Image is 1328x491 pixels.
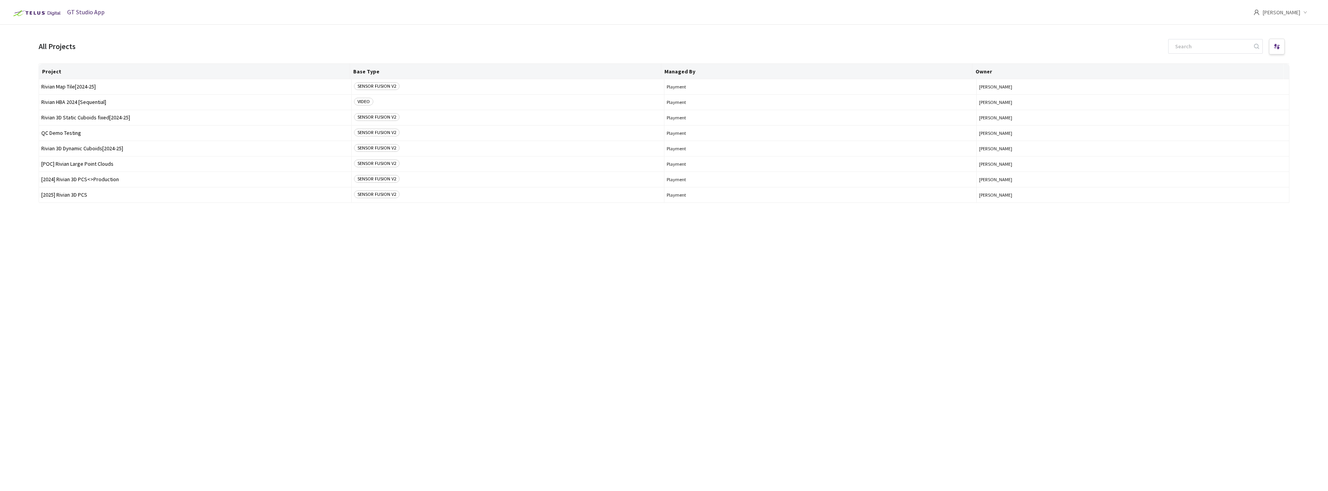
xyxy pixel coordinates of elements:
button: [PERSON_NAME] [979,161,1287,167]
span: SENSOR FUSION V2 [354,175,400,183]
th: Base Type [350,64,661,79]
span: SENSOR FUSION V2 [354,113,400,121]
span: Rivian Map Tile[2024-25] [41,84,349,90]
button: [PERSON_NAME] [979,99,1287,105]
span: Playment [667,130,974,136]
span: SENSOR FUSION V2 [354,160,400,167]
span: Rivian HBA 2024 [Sequential] [41,99,349,105]
span: SENSOR FUSION V2 [354,190,400,198]
th: Project [39,64,350,79]
span: Playment [667,146,974,151]
span: Playment [667,192,974,198]
input: Search [1170,39,1253,53]
span: GT Studio App [67,8,105,16]
th: Owner [972,64,1284,79]
span: Playment [667,99,974,105]
span: [2024] Rivian 3D PCS<>Production [41,177,349,182]
span: SENSOR FUSION V2 [354,82,400,90]
button: [PERSON_NAME] [979,130,1287,136]
div: All Projects [39,40,76,52]
span: down [1303,10,1307,14]
span: SENSOR FUSION V2 [354,129,400,136]
button: [PERSON_NAME] [979,192,1287,198]
button: [PERSON_NAME] [979,146,1287,151]
span: Playment [667,161,974,167]
button: [PERSON_NAME] [979,115,1287,121]
button: [PERSON_NAME] [979,177,1287,182]
span: SENSOR FUSION V2 [354,144,400,152]
span: Rivian 3D Static Cuboids fixed[2024-25] [41,115,349,121]
img: Telus [9,7,63,19]
span: Playment [667,177,974,182]
span: [2025] Rivian 3D PCS [41,192,349,198]
span: VIDEO [354,98,373,105]
span: [POC] Rivian Large Point Clouds [41,161,349,167]
span: Playment [667,84,974,90]
th: Managed By [661,64,972,79]
span: Playment [667,115,974,121]
span: Rivian 3D Dynamic Cuboids[2024-25] [41,146,349,151]
span: QC Demo Testing [41,130,349,136]
button: [PERSON_NAME] [979,84,1287,90]
span: user [1253,9,1260,15]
